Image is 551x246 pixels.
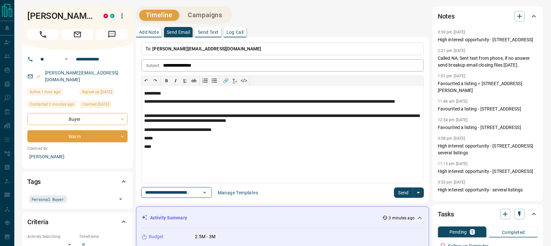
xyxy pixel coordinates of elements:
[438,124,538,131] p: Favourited a listing - [STREET_ADDRESS]
[27,130,128,142] div: Warm
[82,101,109,108] span: Claimed [DATE]
[189,76,199,85] button: ab
[214,188,262,198] button: Manage Templates
[80,101,128,110] div: Mon Oct 04 2021
[240,76,249,85] button: </>
[110,14,115,18] div: condos.ca
[27,214,128,230] div: Criteria
[142,76,151,85] button: ↶
[27,176,41,187] h2: Tags
[198,30,219,34] p: Send Text
[27,234,76,240] p: Actively Searching:
[80,88,128,97] div: Sat Sep 11 2021
[27,151,128,162] p: [PERSON_NAME]
[30,101,74,108] span: Contacted 2 minutes ago
[30,89,61,95] span: Active 1 hour ago
[27,11,94,21] h1: [PERSON_NAME]
[438,209,454,219] h2: Tasks
[27,88,76,97] div: Tue Aug 12 2025
[139,30,159,34] p: Add Note
[141,43,424,55] p: To:
[153,46,261,51] span: [PERSON_NAME][EMAIL_ADDRESS][DOMAIN_NAME]
[62,55,70,63] button: Open
[438,118,468,122] p: 12:34 pm [DATE]
[162,76,171,85] button: 𝐁
[438,8,538,24] div: Notes
[182,10,229,20] button: Campaigns
[27,29,59,40] span: Call
[471,230,474,234] p: 1
[146,63,160,69] p: Subject:
[142,212,424,224] div: Activity Summary3 minutes ago
[201,76,210,85] button: Numbered list
[36,74,40,79] svg: Email Verified
[438,80,538,94] p: Favourited a listing = [STREET_ADDRESS][PERSON_NAME]
[438,30,465,34] p: 3:50 pm [DATE]
[27,113,128,125] div: Buyer
[221,76,230,85] button: 🔗
[27,101,76,110] div: Tue Aug 12 2025
[438,136,465,141] p: 3:08 pm [DATE]
[27,174,128,189] div: Tags
[167,30,190,34] p: Send Email
[438,11,455,21] h2: Notes
[62,29,93,40] span: Email
[438,99,468,104] p: 11:46 am [DATE]
[171,76,180,85] button: 𝑰
[82,89,112,95] span: Signed up [DATE]
[150,214,187,221] p: Activity Summary
[195,233,215,240] p: 2.5M - 3M
[438,74,465,78] p: 1:01 pm [DATE]
[191,78,197,83] s: ab
[389,215,415,221] p: 3 minutes ago
[45,70,118,82] a: [PERSON_NAME][EMAIL_ADDRESS][DOMAIN_NAME]
[116,195,125,204] button: Open
[450,230,467,234] p: Pending
[438,106,538,112] p: Favourited a listing - [STREET_ADDRESS]
[438,187,538,193] p: High interest opportunity - several listings
[438,206,538,222] div: Tasks
[151,76,160,85] button: ↷
[394,188,424,198] div: split button
[180,76,189,85] button: 𝐔
[103,14,108,18] div: property.ca
[27,146,128,151] p: Claimed By:
[438,55,538,69] p: Called NA, Sent text from phone, if no answer send breakup email closing files [DATE].
[183,78,186,83] span: 𝐔
[79,234,128,240] p: Timeframe:
[438,48,465,53] p: 2:21 pm [DATE]
[394,188,413,198] button: Send
[149,233,164,240] p: Budget
[438,162,468,166] p: 11:13 pm [DATE]
[227,30,244,34] p: Log Call
[438,143,538,156] p: High interest opportunity - [STREET_ADDRESS] several listings
[438,168,538,175] p: High interest opportunity - [STREET_ADDRESS]
[438,180,465,185] p: 3:50 pm [DATE]
[230,76,240,85] button: T̲ₓ
[200,188,209,197] button: Open
[27,217,48,227] h2: Criteria
[502,230,525,235] p: Completed
[139,10,179,20] button: Timeline
[210,76,219,85] button: Bullet list
[96,29,128,40] span: Message
[32,196,64,202] span: Personal Buyer
[438,36,538,43] p: High interest opportunity - [STREET_ADDRESS]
